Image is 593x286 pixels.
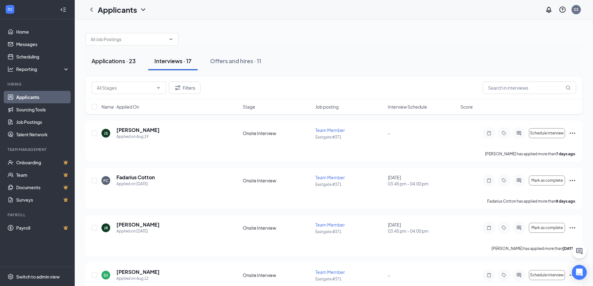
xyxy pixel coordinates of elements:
[60,7,66,13] svg: Collapse
[485,178,493,183] svg: Note
[530,273,564,277] span: Schedule interview
[104,131,108,136] div: JS
[515,273,523,278] svg: ActiveChat
[556,152,575,156] b: 7 days ago
[562,246,575,251] b: [DATE]
[529,176,565,185] button: Mark as complete
[116,228,160,234] div: Applied on [DATE]
[529,270,565,280] button: Schedule interview
[569,271,576,279] svg: Ellipses
[104,273,108,278] div: DJ
[7,212,68,218] div: Payroll
[7,147,68,152] div: Team Management
[91,36,166,43] input: All Job Postings
[500,273,508,278] svg: Tag
[569,224,576,232] svg: Ellipses
[210,57,261,65] div: Offers and hires · 11
[315,134,384,140] p: Eastgate #371
[243,104,255,110] span: Stage
[388,174,457,187] div: [DATE]
[16,91,69,103] a: Applicants
[116,275,160,282] div: Applied on Aug 12
[569,129,576,137] svg: Ellipses
[315,127,345,133] span: Team Member
[116,127,160,134] h5: [PERSON_NAME]
[500,131,508,136] svg: Tag
[16,66,70,72] div: Reporting
[243,130,312,136] div: Onsite Interview
[116,174,155,181] h5: Fadarius Cotton
[7,82,68,87] div: Hiring
[515,131,523,136] svg: ActiveChat
[515,178,523,183] svg: ActiveChat
[531,178,563,183] span: Mark as complete
[16,274,60,280] div: Switch to admin view
[515,225,523,230] svg: ActiveChat
[485,151,576,157] p: [PERSON_NAME] has applied more than .
[243,225,312,231] div: Onsite Interview
[139,6,147,13] svg: ChevronDown
[154,57,191,65] div: Interviews · 17
[485,131,493,136] svg: Note
[7,6,13,12] svg: WorkstreamLogo
[97,84,153,91] input: All Stages
[16,222,69,234] a: PayrollCrown
[500,178,508,183] svg: Tag
[16,26,69,38] a: Home
[101,104,139,110] span: Name · Applied On
[531,226,563,230] span: Mark as complete
[315,269,345,275] span: Team Member
[388,130,390,136] span: -
[7,66,14,72] svg: Analysis
[530,131,564,135] span: Schedule interview
[116,221,160,228] h5: [PERSON_NAME]
[572,265,587,280] div: Open Intercom Messenger
[16,116,69,128] a: Job Postings
[103,178,108,183] div: FC
[529,223,565,233] button: Mark as complete
[16,103,69,116] a: Sourcing Tools
[485,273,493,278] svg: Note
[545,6,553,13] svg: Notifications
[485,225,493,230] svg: Note
[388,272,390,278] span: -
[315,175,345,180] span: Team Member
[559,6,566,13] svg: QuestionInfo
[556,199,575,204] b: 8 days ago
[243,272,312,278] div: Onsite Interview
[388,104,427,110] span: Interview Schedule
[315,229,384,234] p: Eastgate #371
[16,169,69,181] a: TeamCrown
[315,222,345,227] span: Team Member
[500,225,508,230] svg: Tag
[16,156,69,169] a: OnboardingCrown
[576,247,583,255] svg: ChatActive
[566,85,571,90] svg: MagnifyingGlass
[315,182,384,187] p: Eastgate #371
[116,269,160,275] h5: [PERSON_NAME]
[572,244,587,259] button: ChatActive
[104,225,108,231] div: JR
[315,276,384,282] p: Eastgate #371
[88,6,95,13] svg: ChevronLeft
[487,199,576,204] p: Fadarius Cotton has applied more than .
[492,246,576,251] p: [PERSON_NAME] has applied more than .
[168,37,173,42] svg: ChevronDown
[315,104,339,110] span: Job posting
[169,82,200,94] button: Filter Filters
[156,85,161,90] svg: ChevronDown
[483,82,576,94] input: Search in interviews
[92,57,136,65] div: Applications · 23
[569,177,576,184] svg: Ellipses
[116,181,155,187] div: Applied on [DATE]
[243,177,312,184] div: Onsite Interview
[16,50,69,63] a: Scheduling
[388,228,457,234] span: 03:45 pm - 04:00 pm
[574,7,579,12] div: SS
[388,181,457,187] span: 03:45 pm - 04:00 pm
[16,194,69,206] a: SurveysCrown
[460,104,473,110] span: Score
[388,222,457,234] div: [DATE]
[7,274,14,280] svg: Settings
